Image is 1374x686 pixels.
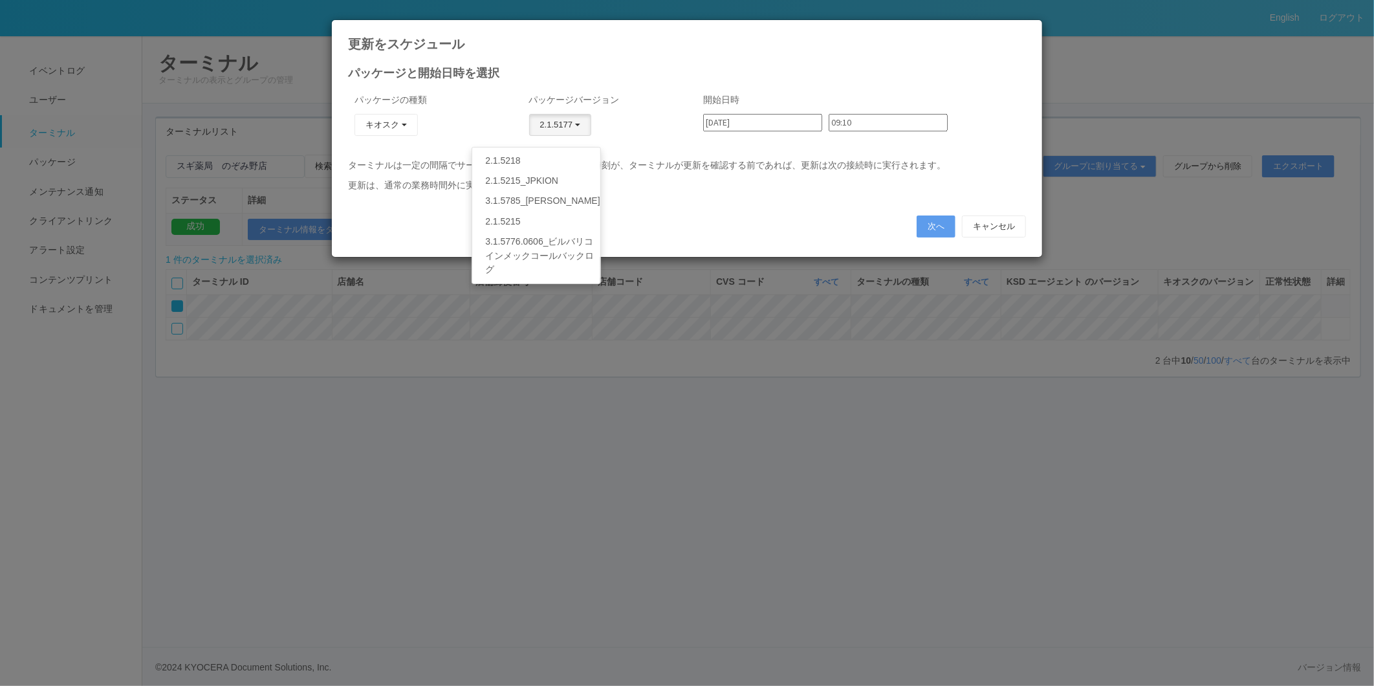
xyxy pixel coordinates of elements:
button: 次へ [917,216,955,238]
h4: パッケージと開始日時を選択 [348,67,1026,80]
p: パッケージバージョン [529,93,671,107]
a: 2.1.5215 [472,212,600,232]
a: 3.1.5776.0606_ビルバリコインメックコールバックログ [472,232,600,280]
p: 開始日時 [703,93,1020,107]
p: パッケージの種類 [354,93,497,107]
h4: 更新をスケジュール [348,37,1026,51]
p: 更新は、通常の業務時間外に実行するよう推奨します。 [348,179,1026,192]
a: 2.1.5215_JPKION [472,171,600,191]
a: 3.1.5785_[PERSON_NAME] [472,191,600,211]
button: キオスク [354,114,418,136]
button: 2.1.5177 [529,114,591,136]
a: 3.1.5776.0523 [472,280,600,300]
ul: 2.1.5177 [472,147,600,284]
button: キャンセル [962,216,1026,238]
a: 2.1.5218 [472,151,600,171]
p: ターミナルは一定の間隔でサーバーに接続します。指定した時刻が、ターミナルが更新を確認する前であれば、更新は次の接続時に実行されます。 [348,159,1026,172]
